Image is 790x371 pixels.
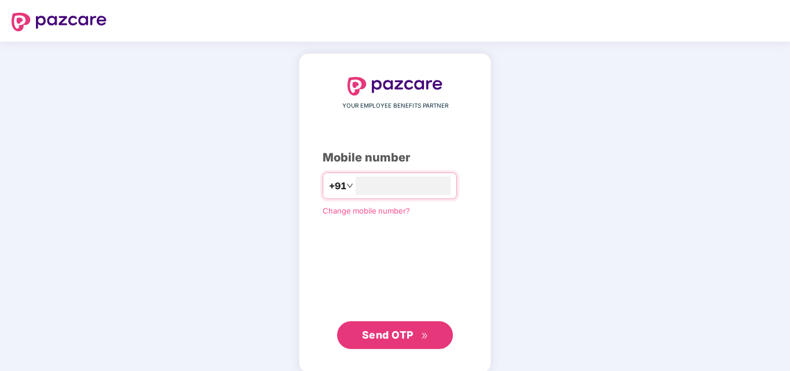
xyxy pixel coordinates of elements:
[323,149,467,167] div: Mobile number
[346,182,353,189] span: down
[323,206,410,215] a: Change mobile number?
[421,332,429,340] span: double-right
[362,329,414,341] span: Send OTP
[12,13,107,31] img: logo
[337,321,453,349] button: Send OTPdouble-right
[329,179,346,193] span: +91
[348,77,442,95] img: logo
[342,101,448,111] span: YOUR EMPLOYEE BENEFITS PARTNER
